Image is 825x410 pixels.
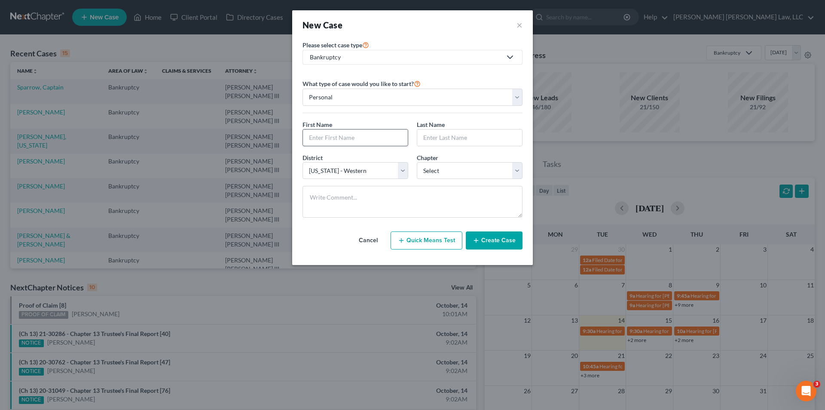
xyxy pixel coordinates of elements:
[302,41,362,49] span: Please select case type
[391,231,462,250] button: Quick Means Test
[796,381,816,401] iframe: Intercom live chat
[302,121,332,128] span: First Name
[302,78,421,89] label: What type of case would you like to start?
[310,53,501,62] div: Bankruptcy
[417,121,445,128] span: Last Name
[302,154,323,161] span: District
[302,20,342,30] strong: New Case
[417,154,438,161] span: Chapter
[303,129,408,146] input: Enter First Name
[466,231,522,250] button: Create Case
[349,232,387,249] button: Cancel
[516,19,522,31] button: ×
[813,381,820,388] span: 3
[417,129,522,146] input: Enter Last Name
